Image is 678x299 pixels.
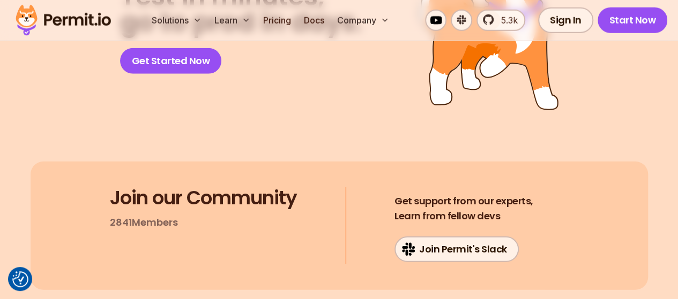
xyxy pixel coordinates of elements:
[394,194,533,209] span: Get support from our experts,
[11,2,116,39] img: Permit logo
[538,7,593,33] a: Sign In
[394,236,519,262] a: Join Permit's Slack
[598,7,668,33] a: Start Now
[394,194,533,224] h4: Learn from fellow devs
[495,14,518,27] span: 5.3k
[300,10,329,31] a: Docs
[476,10,525,31] a: 5.3k
[110,187,297,209] h3: Join our Community
[147,10,206,31] button: Solutions
[259,10,295,31] a: Pricing
[210,10,255,31] button: Learn
[120,48,222,74] a: Get Started Now
[12,271,28,287] button: Consent Preferences
[110,215,178,230] p: 2841 Members
[12,271,28,287] img: Revisit consent button
[333,10,393,31] button: Company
